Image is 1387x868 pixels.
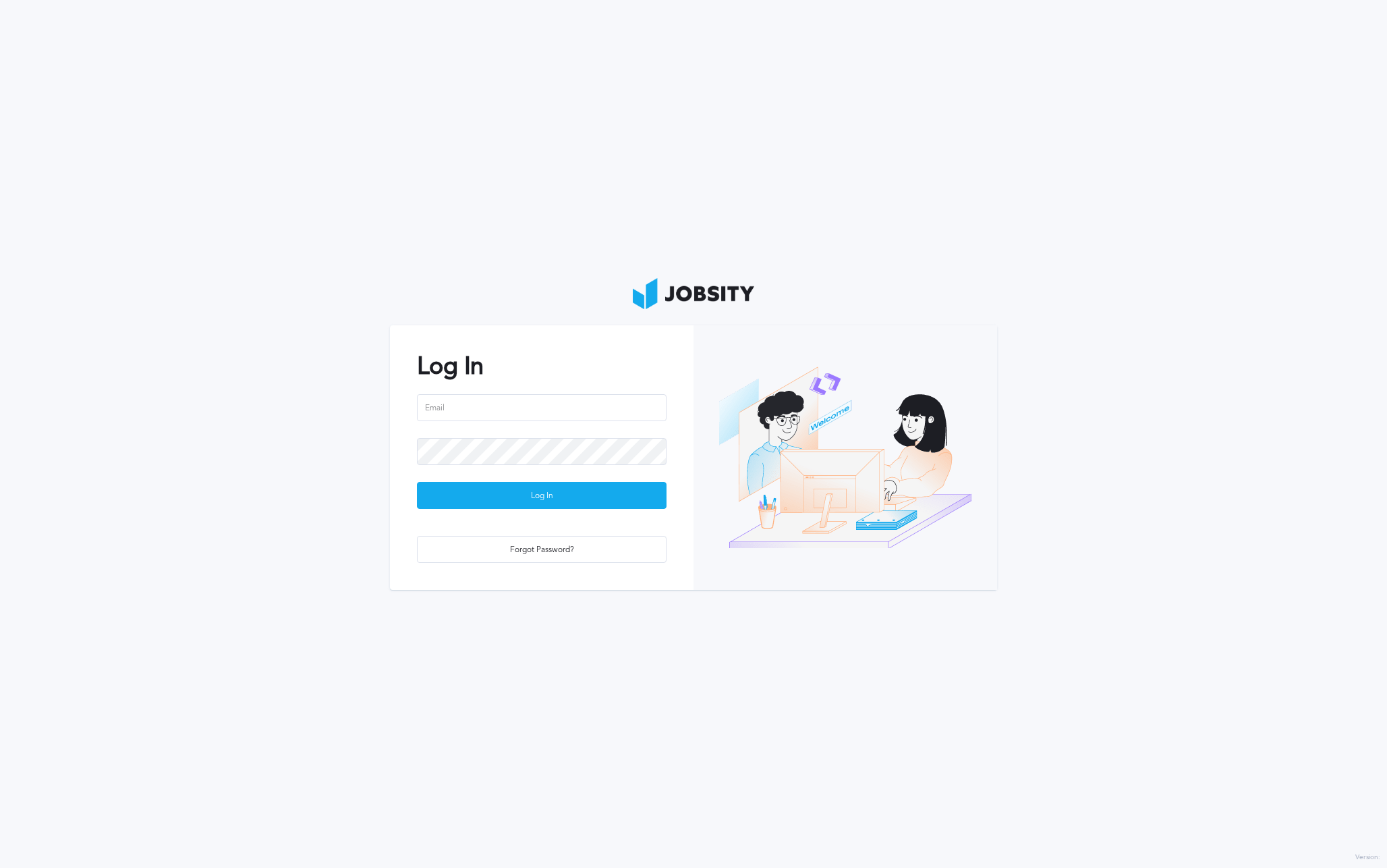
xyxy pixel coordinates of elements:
label: Version: [1355,854,1380,862]
h2: Log In [417,352,667,380]
div: Log In [418,483,666,510]
button: Log In [417,482,667,509]
button: Forgot Password? [417,536,667,563]
input: Email [417,394,667,421]
div: Forgot Password? [418,537,666,564]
